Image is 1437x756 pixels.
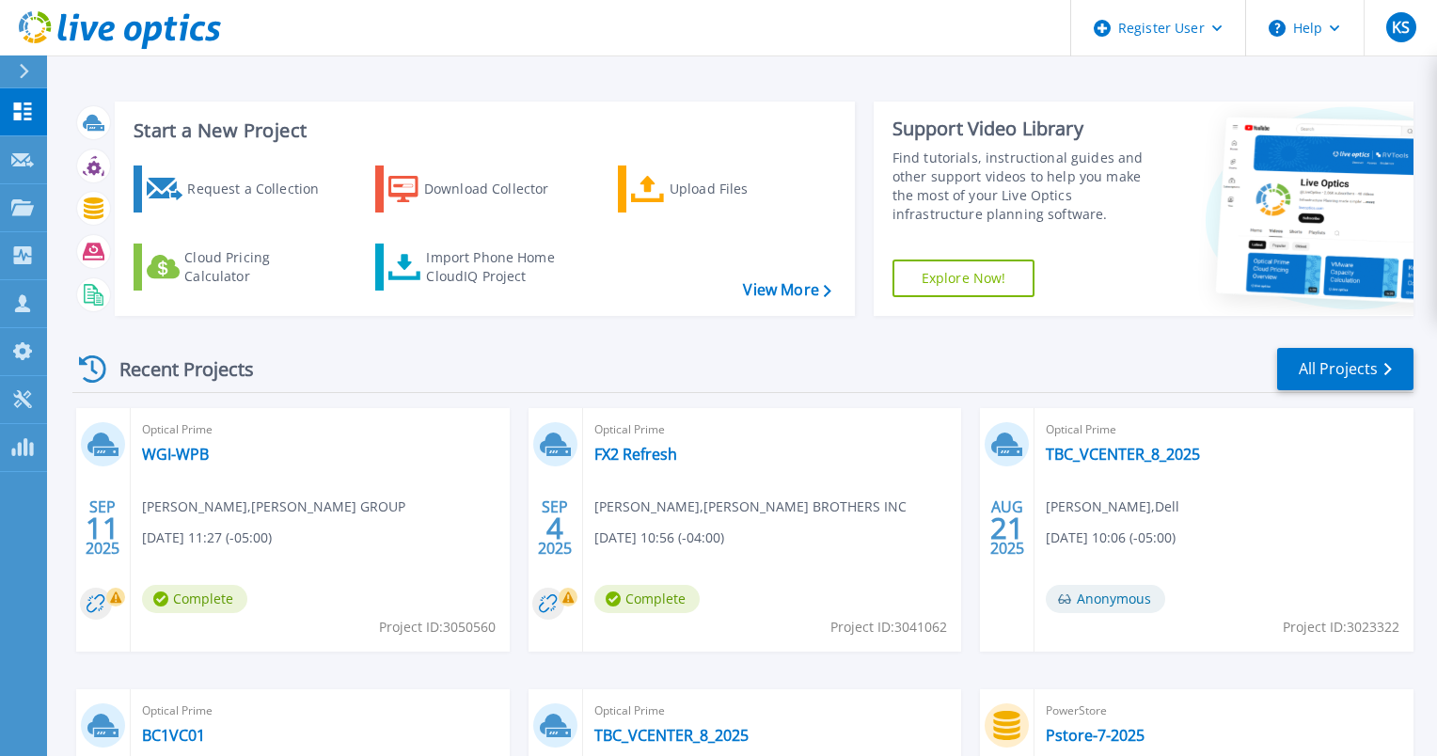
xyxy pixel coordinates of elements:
[134,165,343,213] a: Request a Collection
[72,346,279,392] div: Recent Projects
[142,701,498,721] span: Optical Prime
[142,419,498,440] span: Optical Prime
[594,496,907,517] span: [PERSON_NAME] , [PERSON_NAME] BROTHERS INC
[1046,528,1176,548] span: [DATE] 10:06 (-05:00)
[85,494,120,562] div: SEP 2025
[892,149,1163,224] div: Find tutorials, instructional guides and other support videos to help you make the most of your L...
[989,494,1025,562] div: AUG 2025
[892,260,1035,297] a: Explore Now!
[86,520,119,536] span: 11
[892,117,1163,141] div: Support Video Library
[424,170,575,208] div: Download Collector
[1277,348,1413,390] a: All Projects
[379,617,496,638] span: Project ID: 3050560
[184,248,335,286] div: Cloud Pricing Calculator
[1046,445,1200,464] a: TBC_VCENTER_8_2025
[1046,701,1402,721] span: PowerStore
[594,419,951,440] span: Optical Prime
[142,445,209,464] a: WGI-WPB
[594,726,749,745] a: TBC_VCENTER_8_2025
[142,585,247,613] span: Complete
[1046,419,1402,440] span: Optical Prime
[375,165,585,213] a: Download Collector
[134,244,343,291] a: Cloud Pricing Calculator
[142,496,405,517] span: [PERSON_NAME] , [PERSON_NAME] GROUP
[142,528,272,548] span: [DATE] 11:27 (-05:00)
[537,494,573,562] div: SEP 2025
[594,701,951,721] span: Optical Prime
[830,617,947,638] span: Project ID: 3041062
[546,520,563,536] span: 4
[1046,585,1165,613] span: Anonymous
[743,281,830,299] a: View More
[670,170,820,208] div: Upload Files
[618,165,828,213] a: Upload Files
[187,170,338,208] div: Request a Collection
[594,528,724,548] span: [DATE] 10:56 (-04:00)
[1046,496,1179,517] span: [PERSON_NAME] , Dell
[1046,726,1145,745] a: Pstore-7-2025
[594,445,677,464] a: FX2 Refresh
[1283,617,1399,638] span: Project ID: 3023322
[594,585,700,613] span: Complete
[990,520,1024,536] span: 21
[134,120,830,141] h3: Start a New Project
[426,248,573,286] div: Import Phone Home CloudIQ Project
[142,726,205,745] a: BC1VC01
[1392,20,1410,35] span: KS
